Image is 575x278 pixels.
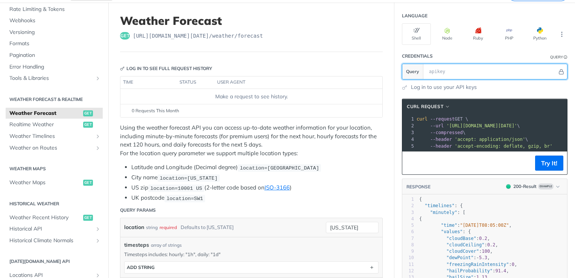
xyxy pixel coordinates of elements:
[6,177,103,188] a: Weather Mapsget
[9,121,81,128] span: Realtime Weather
[6,4,103,15] a: Rate Limiting & Tokens
[6,96,103,103] h2: Weather Forecast & realtime
[419,210,465,215] span: : [
[402,255,414,261] div: 10
[177,76,214,89] th: status
[83,180,93,186] span: get
[419,223,512,228] span: : ,
[482,249,490,254] span: 100
[6,200,103,207] h2: Historical Weather
[95,145,101,151] button: Show subpages for Weather on Routes
[6,73,103,84] a: Tools & LibrariesShow subpages for Tools & Libraries
[6,38,103,49] a: Formats
[513,183,537,190] div: 200 - Result
[132,107,179,114] span: 0 Requests This Month
[402,12,427,19] div: Language
[402,64,423,79] button: Query
[556,29,567,40] button: More Languages
[131,194,383,202] li: UK postcode
[9,133,93,140] span: Weather Timelines
[419,249,493,254] span: : ,
[446,242,484,247] span: "cloudCeiling"
[131,183,383,192] li: US zip (2-letter code based on )
[6,165,103,172] h2: Weather Maps
[6,223,103,235] a: Historical APIShow subpages for Historical API
[433,23,462,45] button: Node
[120,76,177,89] th: time
[417,137,528,142] span: \
[419,229,471,234] span: : {
[495,268,506,273] span: 91.4
[402,203,414,209] div: 2
[446,268,493,273] span: "hailProbability"
[124,251,379,258] p: Timesteps includes: hourly: "1h", daily: "1d"
[430,116,455,122] span: --request
[265,184,290,191] a: ISO-3166
[402,261,414,268] div: 11
[181,222,234,233] div: Defaults to [US_STATE]
[550,54,563,60] div: Query
[6,119,103,130] a: Realtime Weatherget
[402,196,414,203] div: 1
[146,222,158,233] div: string
[419,216,422,221] span: {
[417,123,520,128] span: \
[120,65,212,72] div: Log in to see full request history
[402,122,415,129] div: 2
[6,108,103,119] a: Weather Forecastget
[402,23,431,45] button: Shell
[446,255,473,260] span: "dewPoint"
[419,255,490,260] span: : ,
[6,212,103,223] a: Weather Recent Historyget
[6,15,103,26] a: Webhooks
[125,262,378,273] button: ADD string
[411,83,477,91] a: Log in to use your API keys
[494,23,523,45] button: PHP
[131,163,383,172] li: Latitude and Longitude (Decimal degree)
[6,142,103,154] a: Weather on RoutesShow subpages for Weather on Routes
[419,197,422,202] span: {
[406,157,417,169] button: Copy to clipboard
[402,216,414,222] div: 4
[160,175,218,181] span: location=[US_STATE]
[123,93,379,101] div: Make a request to see history.
[487,242,496,247] span: 0.2
[402,235,414,242] div: 7
[430,130,463,135] span: --compressed
[424,203,454,208] span: "timelines"
[564,55,567,59] i: Information
[406,68,419,75] span: Query
[131,173,383,182] li: City name
[151,242,182,249] div: array of strings
[441,223,457,228] span: "time"
[430,210,457,215] span: "minutely"
[124,222,144,233] label: location
[479,236,487,241] span: 0.2
[120,207,156,214] div: Query Params
[402,209,414,216] div: 3
[430,144,452,149] span: --header
[417,130,465,135] span: \
[419,262,517,267] span: : ,
[446,249,479,254] span: "cloudCover"
[402,53,433,60] div: Credentials
[419,203,463,208] span: : {
[6,258,103,265] h2: [DATE][DOMAIN_NAME] API
[402,242,414,248] div: 8
[464,23,493,45] button: Ruby
[535,156,563,171] button: Try It!
[419,242,498,247] span: : ,
[240,165,319,171] span: location=[GEOGRAPHIC_DATA]
[455,144,552,149] span: 'accept-encoding: deflate, gzip, br'
[9,40,101,47] span: Formats
[404,103,453,110] button: cURL Request
[120,66,125,71] svg: Key
[166,196,203,201] span: location=SW1
[95,133,101,139] button: Show subpages for Weather Timelines
[417,116,427,122] span: curl
[402,268,414,274] div: 12
[402,229,414,235] div: 6
[95,75,101,81] button: Show subpages for Tools & Libraries
[402,248,414,255] div: 9
[417,116,468,122] span: GET \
